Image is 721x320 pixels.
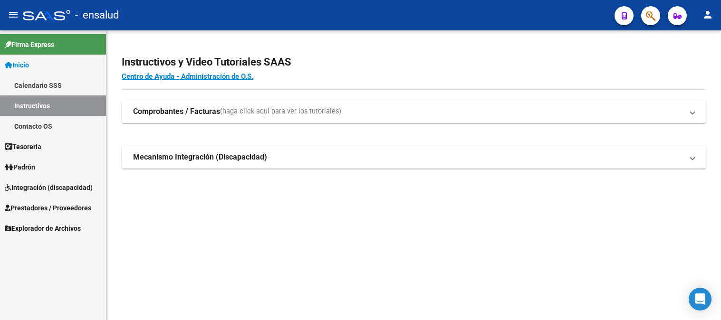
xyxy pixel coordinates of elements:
[133,106,220,117] strong: Comprobantes / Facturas
[5,141,41,152] span: Tesorería
[75,5,119,26] span: - ensalud
[5,223,81,234] span: Explorador de Archivos
[122,53,706,71] h2: Instructivos y Video Tutoriales SAAS
[133,152,267,162] strong: Mecanismo Integración (Discapacidad)
[689,288,711,311] div: Open Intercom Messenger
[702,9,713,20] mat-icon: person
[122,146,706,169] mat-expansion-panel-header: Mecanismo Integración (Discapacidad)
[122,100,706,123] mat-expansion-panel-header: Comprobantes / Facturas(haga click aquí para ver los tutoriales)
[5,203,91,213] span: Prestadores / Proveedores
[5,39,54,50] span: Firma Express
[5,182,93,193] span: Integración (discapacidad)
[220,106,341,117] span: (haga click aquí para ver los tutoriales)
[5,60,29,70] span: Inicio
[5,162,35,172] span: Padrón
[122,72,253,81] a: Centro de Ayuda - Administración de O.S.
[8,9,19,20] mat-icon: menu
